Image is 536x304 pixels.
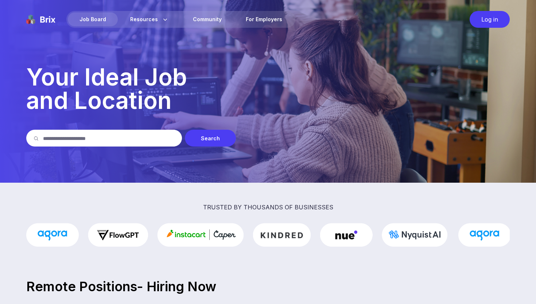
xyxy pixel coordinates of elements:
a: For Employers [234,12,294,26]
div: Resources [119,12,180,26]
div: Search [185,130,236,147]
a: Log in [466,11,510,28]
div: Log in [470,11,510,28]
div: Job Board [68,12,118,26]
p: Your Ideal Job and Location [26,65,510,112]
a: Community [181,12,233,26]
